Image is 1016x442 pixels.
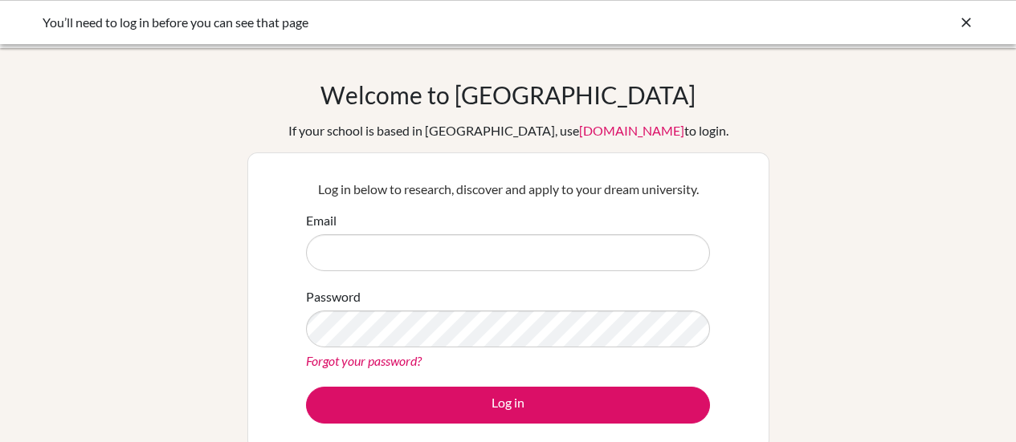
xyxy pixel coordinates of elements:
a: Forgot your password? [306,353,422,368]
a: [DOMAIN_NAME] [579,123,684,138]
h1: Welcome to [GEOGRAPHIC_DATA] [320,80,696,109]
label: Email [306,211,337,230]
button: Log in [306,387,710,424]
div: You’ll need to log in before you can see that page [43,13,733,32]
label: Password [306,287,361,306]
div: If your school is based in [GEOGRAPHIC_DATA], use to login. [288,121,728,140]
p: Log in below to research, discover and apply to your dream university. [306,180,710,199]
